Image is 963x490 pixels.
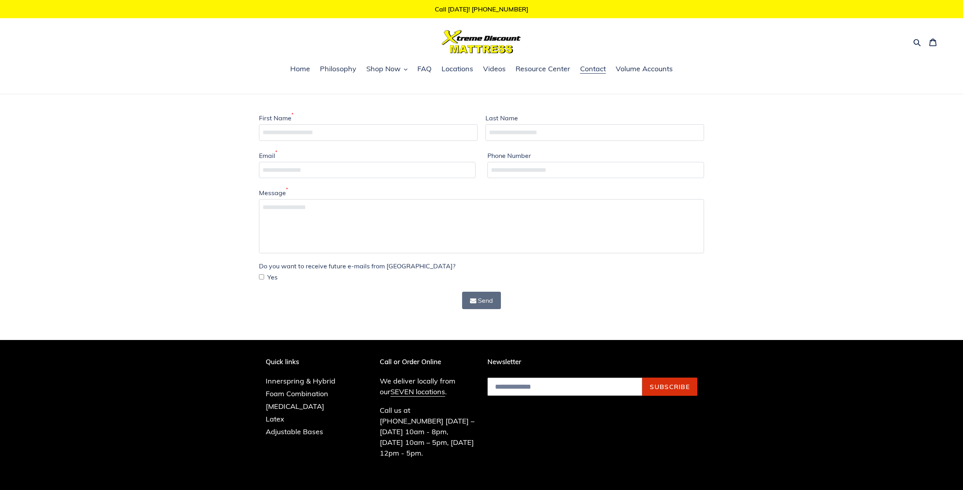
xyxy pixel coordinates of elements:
[259,151,277,160] label: Email
[320,64,356,74] span: Philosophy
[438,63,477,75] a: Locations
[366,64,401,74] span: Shop Now
[487,151,531,160] label: Phone Number
[485,113,518,123] label: Last Name
[442,64,473,74] span: Locations
[487,378,642,396] input: Email address
[259,261,455,271] label: Do you want to receive future e-mails from [GEOGRAPHIC_DATA]?
[362,63,411,75] button: Shop Now
[516,64,570,74] span: Resource Center
[259,188,288,198] label: Message
[413,63,436,75] a: FAQ
[266,402,324,411] a: [MEDICAL_DATA]
[290,64,310,74] span: Home
[380,405,476,458] p: Call us at [PHONE_NUMBER] [DATE] – [DATE] 10am - 8pm, [DATE] 10am – 5pm, [DATE] 12pm - 5pm.
[487,358,697,366] p: Newsletter
[267,272,278,282] span: Yes
[483,64,506,74] span: Videos
[650,383,690,391] span: Subscribe
[316,63,360,75] a: Philosophy
[380,358,476,366] p: Call or Order Online
[259,113,293,123] label: First Name
[576,63,610,75] a: Contact
[380,376,476,397] p: We deliver locally from our .
[512,63,574,75] a: Resource Center
[479,63,510,75] a: Videos
[266,376,335,386] a: Innerspring & Hybrid
[266,389,328,398] a: Foam Combination
[266,414,284,424] a: Latex
[266,358,347,366] p: Quick links
[266,427,323,436] a: Adjustable Bases
[259,274,264,279] input: Yes
[286,63,314,75] a: Home
[642,378,697,396] button: Subscribe
[442,30,521,53] img: Xtreme Discount Mattress
[612,63,677,75] a: Volume Accounts
[616,64,673,74] span: Volume Accounts
[462,292,501,309] button: Send
[417,64,432,74] span: FAQ
[580,64,606,74] span: Contact
[390,387,445,397] a: SEVEN locations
